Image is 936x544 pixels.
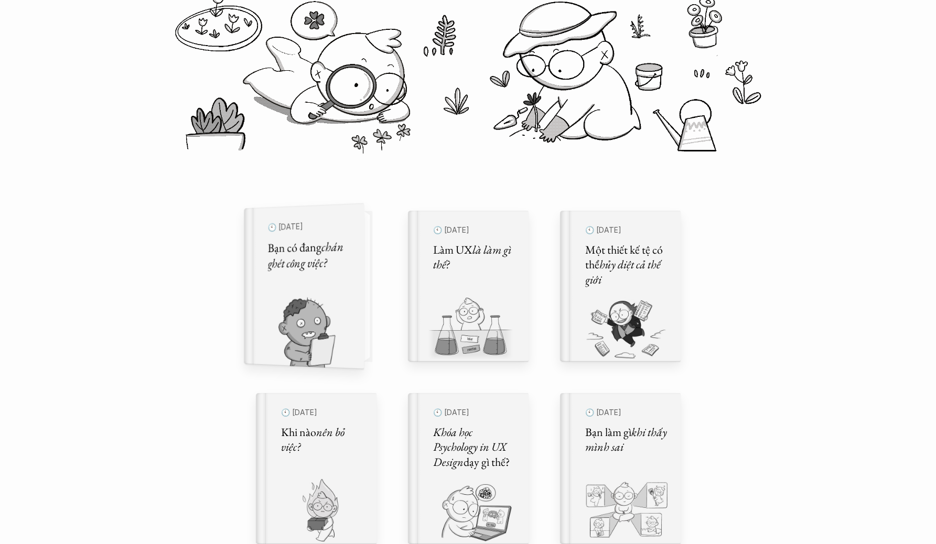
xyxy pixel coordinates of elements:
[560,211,681,362] a: 🕙 [DATE]Một thiết kế tệ có thểhủy diệt cả thế giới
[433,223,516,237] p: 🕙 [DATE]
[256,211,376,362] a: 🕙 [DATE]Bạn có đangchán ghét công việc?
[408,211,529,362] a: 🕙 [DATE]Làm UXlà làm gì thế?
[281,425,364,455] h5: Khi nào
[433,425,516,470] h5: dạy gì thế?
[267,217,350,235] p: 🕙 [DATE]
[433,425,509,470] em: Khóa học Psychology in UX Design
[585,223,668,237] p: 🕙 [DATE]
[433,242,513,273] em: là làm gì thế?
[585,425,668,455] h5: Bạn làm gì
[433,406,516,420] p: 🕙 [DATE]
[408,393,529,544] a: 🕙 [DATE]Khóa học Psychology in UX Designdạy gì thế?
[560,393,681,544] a: 🕙 [DATE]Bạn làm gìkhi thấy mình sai
[585,243,668,288] h5: Một thiết kế tệ có thể
[585,425,669,455] em: khi thấy mình sai
[281,406,364,420] p: 🕙 [DATE]
[585,257,662,287] em: hủy diệt cả thế giới
[256,393,376,544] a: 🕙 [DATE]Khi nàonên bỏ việc?
[585,406,668,420] p: 🕙 [DATE]
[267,238,346,271] em: chán ghét công việc?
[267,238,350,272] h5: Bạn có đang
[433,243,516,273] h5: Làm UX
[281,425,347,455] em: nên bỏ việc?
